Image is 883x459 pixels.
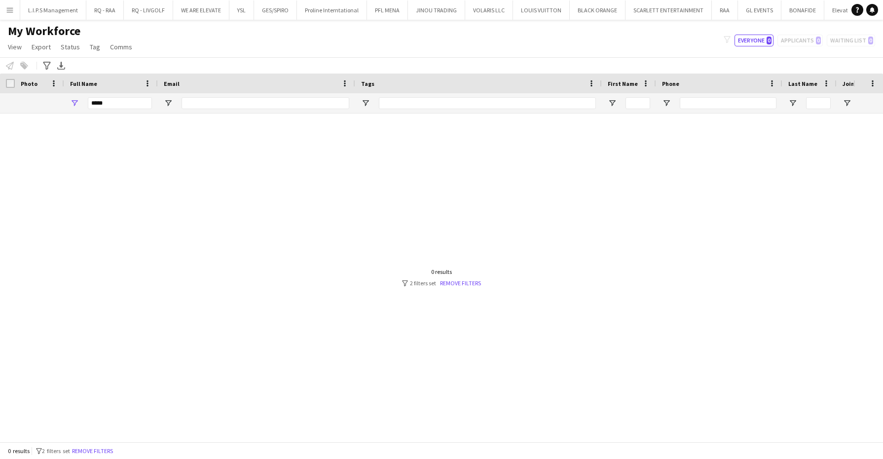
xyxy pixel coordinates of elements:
button: RQ - LIVGOLF [124,0,173,20]
input: Full Name Filter Input [88,97,152,109]
button: Open Filter Menu [843,99,851,108]
span: 0 [767,37,772,44]
span: First Name [608,80,638,87]
span: Phone [662,80,679,87]
app-action-btn: Advanced filters [41,60,53,72]
button: JINOU TRADING [408,0,465,20]
input: Last Name Filter Input [806,97,831,109]
a: Tag [86,40,104,53]
span: Tag [90,42,100,51]
button: Proline Interntational [297,0,367,20]
span: Export [32,42,51,51]
span: View [8,42,22,51]
span: Email [164,80,180,87]
span: Tags [361,80,374,87]
button: PFL MENA [367,0,408,20]
button: L.I.P.S Management [20,0,86,20]
input: Tags Filter Input [379,97,596,109]
span: Full Name [70,80,97,87]
app-action-btn: Export XLSX [55,60,67,72]
span: My Workforce [8,24,80,38]
input: Phone Filter Input [680,97,776,109]
button: Remove filters [70,446,115,457]
button: Open Filter Menu [662,99,671,108]
button: GL EVENTS [738,0,781,20]
button: SCARLETT ENTERTAINMENT [625,0,712,20]
button: Open Filter Menu [788,99,797,108]
a: Remove filters [440,279,481,287]
input: Column with Header Selection [6,79,15,88]
button: BLACK ORANGE [570,0,625,20]
span: Comms [110,42,132,51]
input: Email Filter Input [182,97,349,109]
button: VOLARIS LLC [465,0,513,20]
button: RAA [712,0,738,20]
a: Status [57,40,84,53]
span: Photo [21,80,37,87]
button: GES/SPIRO [254,0,297,20]
div: 2 filters set [402,279,481,287]
input: First Name Filter Input [625,97,650,109]
button: Open Filter Menu [361,99,370,108]
a: Comms [106,40,136,53]
span: Last Name [788,80,817,87]
span: Joined [843,80,862,87]
span: Status [61,42,80,51]
a: View [4,40,26,53]
button: LOUIS VUITTON [513,0,570,20]
button: WE ARE ELEVATE [173,0,229,20]
button: Everyone0 [735,35,773,46]
span: 2 filters set [42,447,70,455]
button: YSL [229,0,254,20]
button: Open Filter Menu [608,99,617,108]
button: Open Filter Menu [70,99,79,108]
button: RQ - RAA [86,0,124,20]
a: Export [28,40,55,53]
button: Open Filter Menu [164,99,173,108]
button: BONAFIDE [781,0,824,20]
div: 0 results [402,268,481,275]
